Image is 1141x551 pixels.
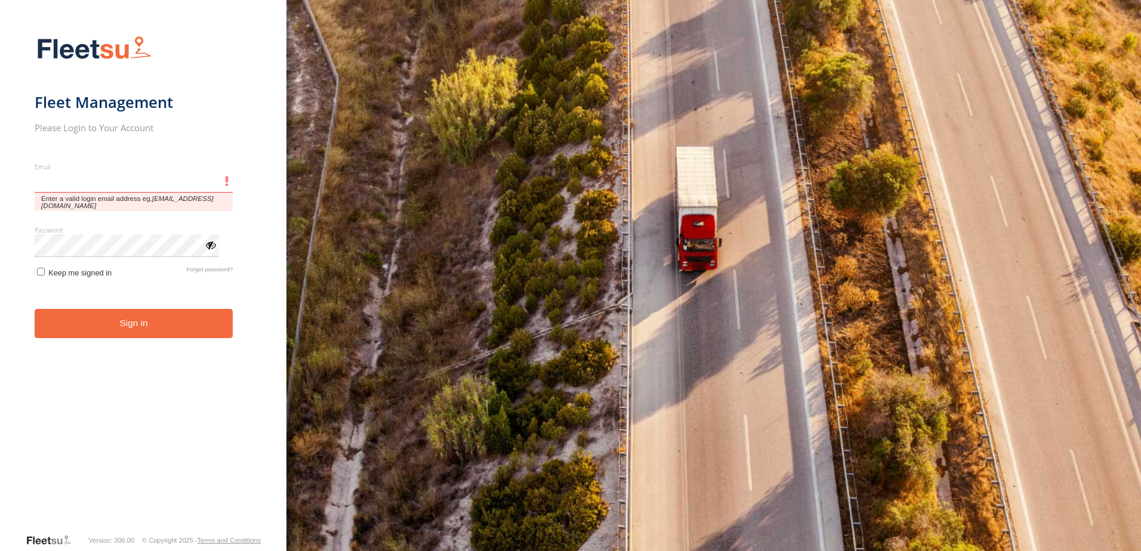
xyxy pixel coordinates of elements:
form: main [35,29,252,533]
input: Keep me signed in [37,268,45,275]
label: Email [35,162,233,171]
a: Forgot password? [187,266,233,277]
a: Visit our Website [26,534,81,546]
button: Sign in [35,309,233,338]
div: Version: 306.00 [89,537,134,544]
em: [EMAIL_ADDRESS][DOMAIN_NAME] [41,195,214,209]
img: Fleetsu [35,33,154,64]
div: ViewPassword [204,239,216,250]
h2: Please Login to Your Account [35,122,233,134]
a: Terms and Conditions [198,537,261,544]
label: Password [35,225,233,234]
h1: Fleet Management [35,92,233,112]
span: Enter a valid login email address eg. [35,193,233,211]
div: © Copyright 2025 - [142,537,261,544]
span: Keep me signed in [48,268,112,277]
